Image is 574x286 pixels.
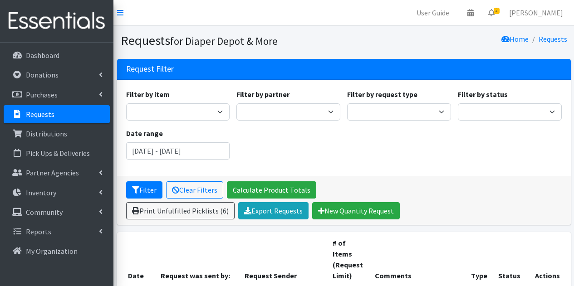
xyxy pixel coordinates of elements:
a: Clear Filters [166,181,223,199]
button: Filter [126,181,162,199]
a: My Organization [4,242,110,260]
a: Dashboard [4,46,110,64]
label: Filter by request type [347,89,417,100]
p: Pick Ups & Deliveries [26,149,90,158]
a: New Quantity Request [312,202,400,219]
p: Dashboard [26,51,59,60]
p: Reports [26,227,51,236]
a: Inventory [4,184,110,202]
a: [PERSON_NAME] [502,4,570,22]
a: Home [501,34,529,44]
label: Filter by status [458,89,508,100]
label: Date range [126,128,163,139]
p: Requests [26,110,54,119]
h3: Request Filter [126,64,174,74]
a: Print Unfulfilled Picklists (6) [126,202,235,219]
label: Filter by partner [236,89,289,100]
input: January 1, 2011 - December 31, 2011 [126,142,230,160]
a: Requests [4,105,110,123]
small: for Diaper Depot & More [170,34,278,48]
h1: Requests [121,33,341,48]
a: Distributions [4,125,110,143]
p: Partner Agencies [26,168,79,177]
p: Inventory [26,188,56,197]
a: Calculate Product Totals [227,181,316,199]
a: Community [4,203,110,221]
a: Export Requests [238,202,309,219]
p: Donations [26,70,59,79]
a: Donations [4,66,110,84]
a: Reports [4,223,110,241]
a: Pick Ups & Deliveries [4,144,110,162]
a: Partner Agencies [4,164,110,182]
p: My Organization [26,247,78,256]
span: 2 [494,8,500,14]
a: User Guide [409,4,456,22]
label: Filter by item [126,89,170,100]
p: Purchases [26,90,58,99]
a: 2 [481,4,502,22]
a: Purchases [4,86,110,104]
a: Requests [539,34,567,44]
p: Community [26,208,63,217]
img: HumanEssentials [4,6,110,36]
p: Distributions [26,129,67,138]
